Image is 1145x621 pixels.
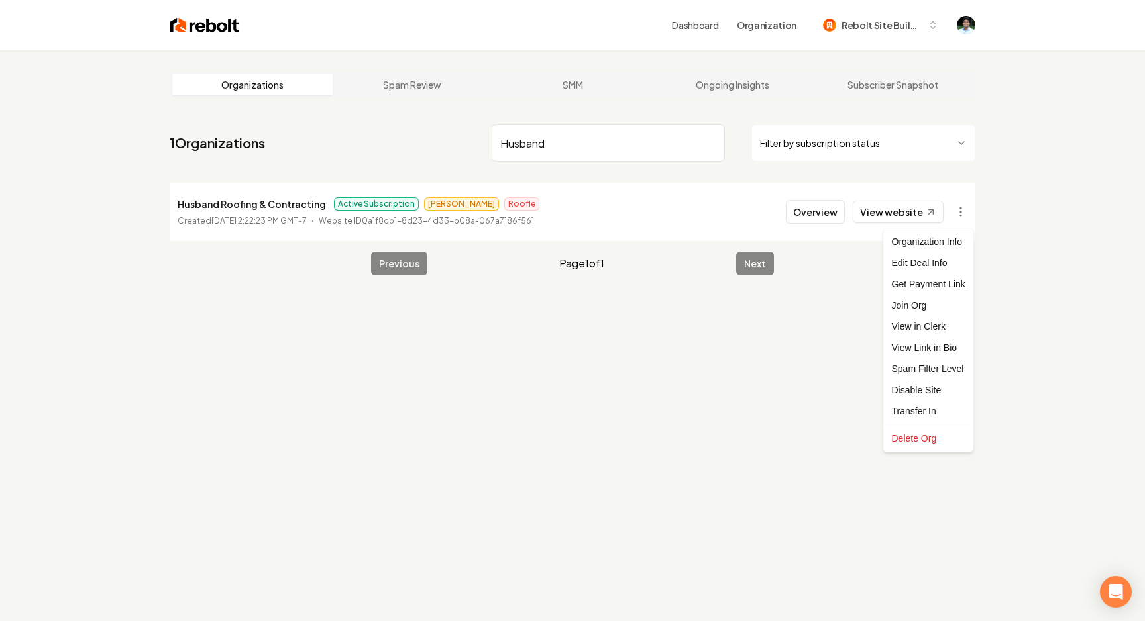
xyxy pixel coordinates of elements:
div: Spam Filter Level [887,358,971,379]
div: Delete Org [887,428,971,449]
a: View in Clerk [887,316,971,337]
a: View Link in Bio [887,337,971,358]
div: Get Payment Link [887,273,971,295]
div: Disable Site [887,379,971,401]
div: Transfer In [887,401,971,422]
div: Join Org [887,295,971,316]
div: Organization Info [887,231,971,252]
div: Edit Deal Info [887,252,971,273]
